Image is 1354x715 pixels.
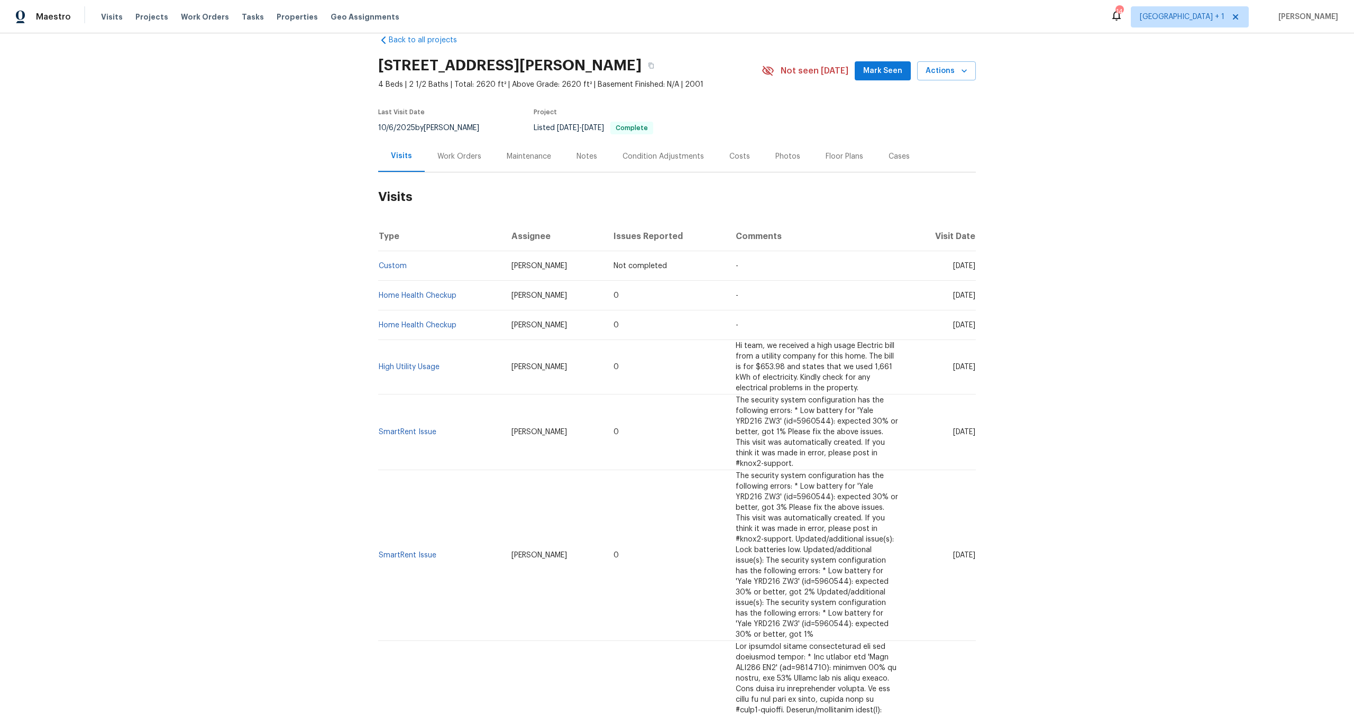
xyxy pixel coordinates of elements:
th: Visit Date [907,222,976,251]
span: [DATE] [953,363,975,371]
span: [GEOGRAPHIC_DATA] + 1 [1140,12,1224,22]
span: 0 [614,363,619,371]
span: [PERSON_NAME] [511,322,567,329]
div: Photos [775,151,800,162]
div: Work Orders [437,151,481,162]
span: [DATE] [953,322,975,329]
span: 0 [614,552,619,559]
span: Mark Seen [863,65,902,78]
a: High Utility Usage [379,363,440,371]
span: Not seen [DATE] [781,66,848,76]
span: Listed [534,124,653,132]
th: Type [378,222,503,251]
div: Notes [577,151,597,162]
a: SmartRent Issue [379,428,436,436]
span: Last Visit Date [378,109,425,115]
span: Projects [135,12,168,22]
a: SmartRent Issue [379,552,436,559]
span: Not completed [614,262,667,270]
span: 10/6/2025 [378,124,415,132]
span: [PERSON_NAME] [511,552,567,559]
span: 0 [614,428,619,436]
a: Home Health Checkup [379,292,456,299]
span: [PERSON_NAME] [1274,12,1338,22]
h2: Visits [378,172,976,222]
span: - [736,262,738,270]
div: 14 [1115,6,1123,17]
span: - [736,292,738,299]
span: Complete [611,125,652,131]
span: 4 Beds | 2 1/2 Baths | Total: 2620 ft² | Above Grade: 2620 ft² | Basement Finished: N/A | 2001 [378,79,762,90]
div: Costs [729,151,750,162]
span: The security system configuration has the following errors: * Low battery for 'Yale YRD216 ZW3' (... [736,397,898,467]
span: - [557,124,604,132]
a: Back to all projects [378,35,480,45]
button: Mark Seen [855,61,911,81]
h2: [STREET_ADDRESS][PERSON_NAME] [378,60,642,71]
span: Tasks [242,13,264,21]
span: [PERSON_NAME] [511,428,567,436]
span: [DATE] [557,124,579,132]
th: Assignee [503,222,606,251]
span: Project [534,109,557,115]
span: Geo Assignments [331,12,399,22]
span: [DATE] [953,292,975,299]
span: [PERSON_NAME] [511,363,567,371]
button: Actions [917,61,976,81]
a: Custom [379,262,407,270]
div: Cases [889,151,910,162]
div: Maintenance [507,151,551,162]
span: 0 [614,322,619,329]
span: [DATE] [582,124,604,132]
span: [PERSON_NAME] [511,262,567,270]
div: by [PERSON_NAME] [378,122,492,134]
span: - [736,322,738,329]
span: [DATE] [953,428,975,436]
button: Copy Address [642,56,661,75]
a: Home Health Checkup [379,322,456,329]
span: 0 [614,292,619,299]
span: Work Orders [181,12,229,22]
div: Visits [391,151,412,161]
span: Properties [277,12,318,22]
span: [DATE] [953,552,975,559]
th: Comments [727,222,907,251]
span: Hi team, we received a high usage Electric bill from a utility company for this home. The bill is... [736,342,894,392]
div: Floor Plans [826,151,863,162]
th: Issues Reported [605,222,727,251]
span: [PERSON_NAME] [511,292,567,299]
span: The security system configuration has the following errors: * Low battery for 'Yale YRD216 ZW3' (... [736,472,898,638]
span: Maestro [36,12,71,22]
span: [DATE] [953,262,975,270]
div: Condition Adjustments [623,151,704,162]
span: Actions [926,65,967,78]
span: Visits [101,12,123,22]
